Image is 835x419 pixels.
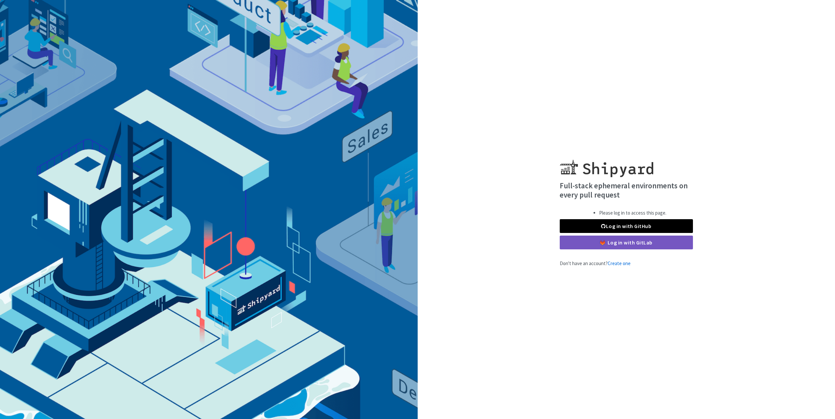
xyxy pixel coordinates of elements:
a: Create one [608,260,631,266]
li: Please log in to access this page. [599,209,666,217]
img: Shipyard logo [560,152,653,177]
img: gitlab-color.svg [600,240,605,245]
a: Log in with GitLab [560,236,693,249]
a: Log in with GitHub [560,219,693,233]
span: Don't have an account? [560,260,631,266]
h4: Full-stack ephemeral environments on every pull request [560,181,693,199]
